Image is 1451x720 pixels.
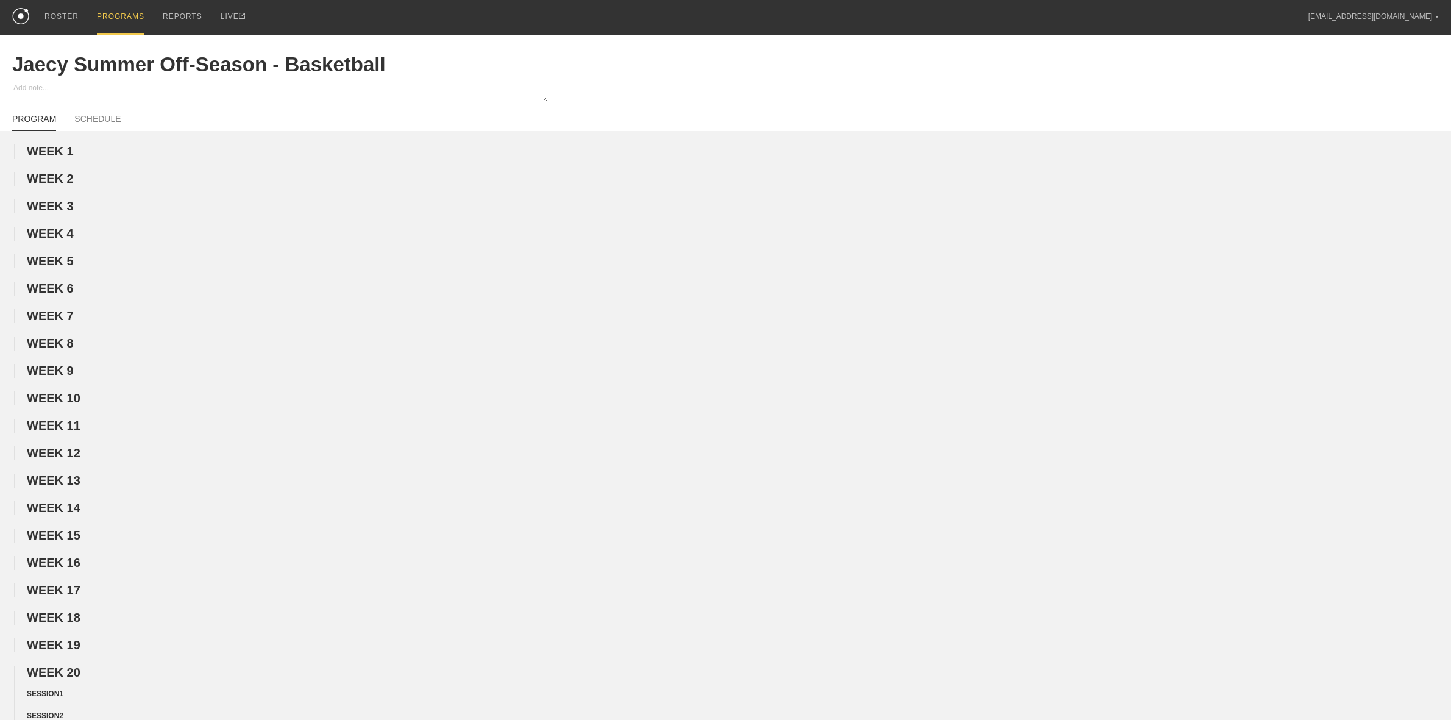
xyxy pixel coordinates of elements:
span: WEEK 7 [27,309,74,323]
span: SESSION 1 [27,690,63,698]
span: WEEK 15 [27,529,80,542]
img: logo [12,8,29,24]
span: WEEK 11 [27,419,80,432]
span: WEEK 8 [27,337,74,350]
span: WEEK 5 [27,254,74,268]
span: WEEK 2 [27,172,74,185]
a: PROGRAM [12,114,56,131]
span: WEEK 9 [27,364,74,377]
span: WEEK 14 [27,501,80,515]
span: WEEK 16 [27,556,80,569]
span: WEEK 10 [27,391,80,405]
span: WEEK 6 [27,282,74,295]
span: WEEK 17 [27,583,80,597]
span: WEEK 3 [27,199,74,213]
iframe: Chat Widget [1390,661,1451,720]
div: ▼ [1435,13,1439,21]
span: WEEK 19 [27,638,80,652]
span: WEEK 1 [27,144,74,158]
span: SESSION 2 [27,711,63,720]
span: WEEK 20 [27,666,80,679]
span: WEEK 12 [27,446,80,460]
span: WEEK 13 [27,474,80,487]
span: WEEK 4 [27,227,74,240]
span: WEEK 18 [27,611,80,624]
a: SCHEDULE [74,114,121,130]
